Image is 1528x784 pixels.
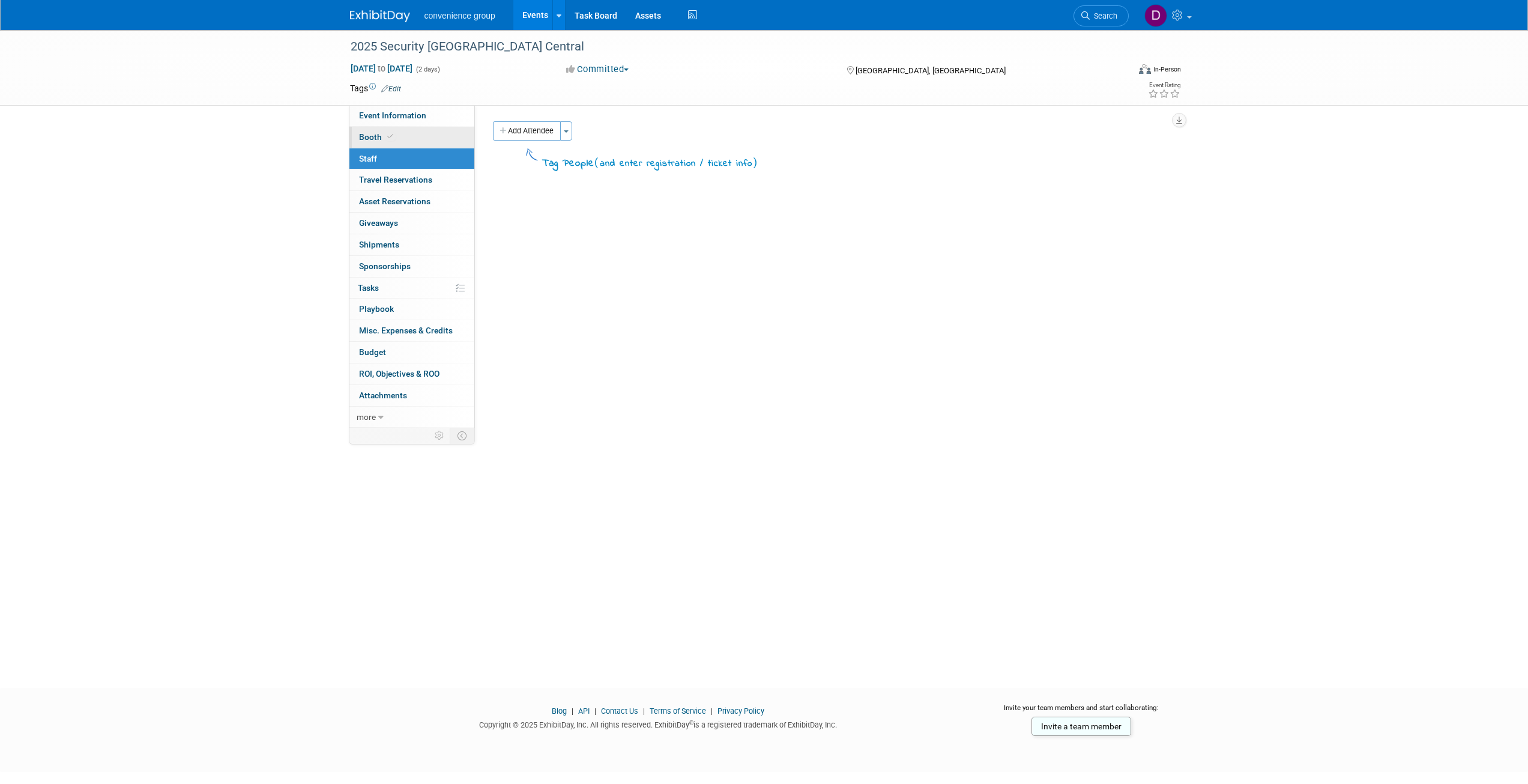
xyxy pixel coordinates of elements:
[358,283,379,293] span: Tasks
[349,191,474,212] a: Asset Reservations
[493,121,561,141] button: Add Attendee
[985,703,1179,721] div: Invite your team members and start collaborating:
[552,707,567,716] a: Blog
[359,390,407,400] span: Attachments
[752,156,758,168] span: )
[359,240,399,249] span: Shipments
[349,278,474,299] a: Tasks
[359,175,432,184] span: Travel Reservations
[1031,717,1131,736] a: Invite a team member
[349,299,474,320] a: Playbook
[359,111,426,120] span: Event Information
[359,304,394,314] span: Playbook
[349,320,474,341] a: Misc. Expenses & Credits
[1074,5,1129,26] a: Search
[359,261,411,271] span: Sponsorships
[359,154,377,163] span: Staff
[349,169,474,190] a: Travel Reservations
[349,342,474,363] a: Budget
[450,428,474,443] td: Toggle Event Tabs
[542,155,758,171] div: Tag People
[349,213,474,234] a: Giveaways
[594,156,600,168] span: (
[350,63,413,74] span: [DATE] [DATE]
[600,157,752,170] span: and enter registration / ticket info
[349,385,474,406] a: Attachments
[359,132,396,142] span: Booth
[357,412,376,422] span: more
[359,326,453,335] span: Misc. Expenses & Credits
[1139,64,1151,74] img: Format-Inperson.png
[717,707,764,716] a: Privacy Policy
[359,347,386,357] span: Budget
[569,707,576,716] span: |
[359,196,430,206] span: Asset Reservations
[562,63,633,76] button: Committed
[376,64,387,73] span: to
[429,428,450,443] td: Personalize Event Tab Strip
[1058,62,1182,81] div: Event Format
[349,127,474,148] a: Booth
[689,720,693,726] sup: ®
[387,133,393,140] i: Booth reservation complete
[578,707,590,716] a: API
[640,707,648,716] span: |
[346,36,1111,58] div: 2025 Security [GEOGRAPHIC_DATA] Central
[1153,65,1181,74] div: In-Person
[415,65,440,73] span: (2 days)
[349,407,474,428] a: more
[424,11,495,20] span: convenience group
[1148,82,1180,88] div: Event Rating
[359,218,398,228] span: Giveaways
[350,10,410,22] img: ExhibitDay
[349,105,474,126] a: Event Information
[349,148,474,169] a: Staff
[350,82,401,94] td: Tags
[350,717,967,731] div: Copyright © 2025 ExhibitDay, Inc. All rights reserved. ExhibitDay is a registered trademark of Ex...
[650,707,706,716] a: Terms of Service
[349,256,474,277] a: Sponsorships
[591,707,599,716] span: |
[381,85,401,93] a: Edit
[349,363,474,384] a: ROI, Objectives & ROO
[1090,11,1117,20] span: Search
[601,707,638,716] a: Contact Us
[1144,4,1167,27] img: Diego Boechat
[359,369,439,378] span: ROI, Objectives & ROO
[708,707,716,716] span: |
[349,234,474,255] a: Shipments
[856,66,1006,75] span: [GEOGRAPHIC_DATA], [GEOGRAPHIC_DATA]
